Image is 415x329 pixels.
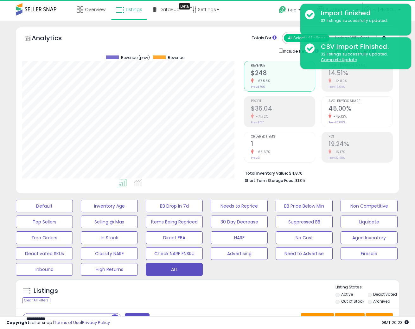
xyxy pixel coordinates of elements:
button: Zero Orders [16,231,73,244]
small: Prev: $766 [251,85,265,89]
button: Direct FBA [146,231,203,244]
span: Help [288,7,297,13]
div: CSV Import Finished. [316,42,406,51]
button: Default [16,200,73,212]
button: Aged Inventory [341,231,398,244]
button: NARF [211,231,268,244]
button: 30 Day Decrease [211,216,268,228]
div: seller snap | | [6,320,110,326]
button: No Cost [276,231,333,244]
small: Prev: 22.68% [329,156,345,160]
h5: Analytics [32,34,74,44]
button: Top Sellers [16,216,73,228]
div: Clear All Filters [22,297,50,303]
small: -45.12% [331,114,347,119]
label: Archived [373,299,390,304]
button: Actions [366,313,393,324]
strong: Copyright [6,319,29,326]
small: Prev: $127 [251,120,264,124]
button: Suppressed BB [276,216,333,228]
small: -71.72% [254,114,268,119]
button: Liquidate [341,216,398,228]
button: Classify NARF [81,247,138,260]
button: Inbound [16,263,73,276]
div: Import finished [316,9,406,18]
span: Overview [85,6,105,13]
button: ALL [146,263,203,276]
div: 32 listings successfully updated. [316,18,406,24]
div: Tooltip anchor [179,3,190,10]
small: -12.80% [331,79,347,83]
small: Prev: 16.64% [329,85,345,89]
a: Help [274,1,312,21]
u: Complete Update [321,57,357,62]
span: Ordered Items [251,135,315,139]
div: Totals For [252,35,277,41]
span: Avg. Buybox Share [329,100,393,103]
small: -15.17% [331,150,345,154]
button: Advertising [211,247,268,260]
span: Revenue [168,55,184,60]
label: Active [341,292,353,297]
span: ROI [329,135,393,139]
button: BB Drop in 7d [146,200,203,212]
div: Include Returns [274,47,326,55]
small: -67.58% [254,79,270,83]
h2: $36.04 [251,105,315,113]
span: $1.05 [295,177,305,184]
button: Needs to Reprice [211,200,268,212]
label: Out of Stock [341,299,364,304]
p: Listing States: [335,284,399,290]
button: All Selected Listings [284,34,329,42]
label: Deactivated [373,292,397,297]
button: Save View [301,313,334,324]
button: Firesale [341,247,398,260]
button: Need to Advertise [276,247,333,260]
small: Prev: 3 [251,156,260,160]
button: In Stock [81,231,138,244]
span: Listings [126,6,142,13]
button: BB Price Below Min [276,200,333,212]
button: High Returns [81,263,138,276]
small: -66.67% [254,150,270,154]
span: Revenue [251,64,315,68]
h2: 1 [251,140,315,149]
button: Deactivated SKUs [16,247,73,260]
button: Filters [125,313,150,324]
button: Items Being Repriced [146,216,203,228]
button: Non Competitive [341,200,398,212]
button: Check NARF FNSKU [146,247,203,260]
h5: Listings [34,287,58,295]
li: $4,870 [245,169,388,177]
div: 32 listings successfully updated. [316,51,406,63]
span: Revenue (prev) [121,55,150,60]
h2: $248 [251,69,315,78]
b: Short Term Storage Fees: [245,178,294,183]
span: DataHub [160,6,180,13]
h2: 19.24% [329,140,393,149]
h2: 45.00% [329,105,393,113]
small: Prev: 82.00% [329,120,345,124]
button: Selling @ Max [81,216,138,228]
span: Columns [339,315,359,322]
span: 2025-09-10 20:23 GMT [382,319,409,326]
button: Inventory Age [81,200,138,212]
b: Total Inventory Value: [245,171,288,176]
button: Columns [335,313,365,324]
h2: 14.51% [329,69,393,78]
i: Get Help [278,6,286,14]
span: Profit [251,100,315,103]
